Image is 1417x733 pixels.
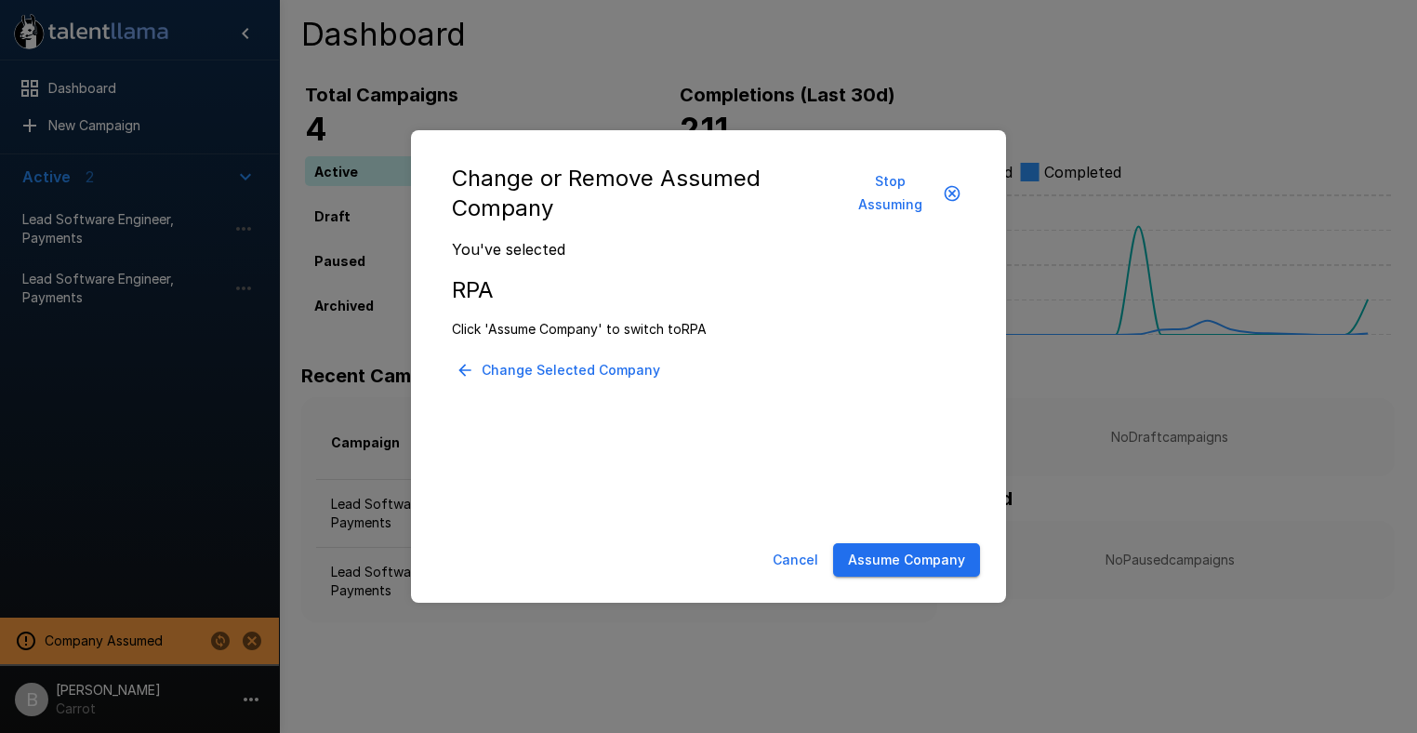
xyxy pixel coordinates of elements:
h5: Change or Remove Assumed Company [452,164,838,223]
button: Stop Assuming [838,165,965,221]
button: Assume Company [833,543,980,578]
p: You've selected [452,238,965,260]
h5: RPA [452,275,965,305]
button: Change Selected Company [452,353,668,388]
button: Cancel [765,543,826,578]
p: Click 'Assume Company' to switch to RPA [452,320,965,339]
